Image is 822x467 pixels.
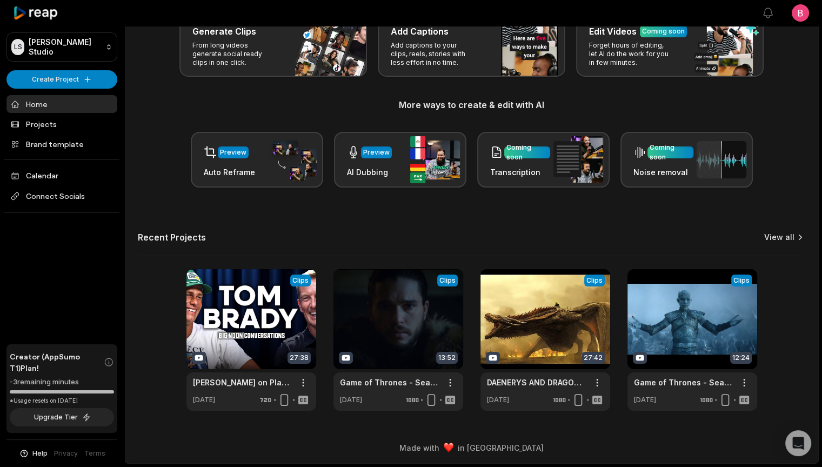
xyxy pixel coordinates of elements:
button: Create Project [6,70,117,89]
a: Projects [6,115,117,133]
a: DAENERYS AND DRAGONS- ALL SCENES - SEASON 1-7 [487,377,586,388]
a: Home [6,95,117,113]
div: LS [11,39,24,55]
button: Upgrade Tier [10,408,114,426]
span: Help [32,449,48,458]
a: [PERSON_NAME] on Player Development, [PERSON_NAME] at UNC and Super Bowl from the Booth [193,377,292,388]
a: View all [764,232,794,243]
h3: Generate Clips [192,25,256,38]
h3: Edit Videos [589,25,637,38]
div: Preview [363,148,390,157]
a: Terms [84,449,105,458]
span: Connect Socials [6,186,117,206]
h3: AI Dubbing [347,166,392,178]
div: Coming soon [506,143,548,162]
img: noise_removal.png [697,141,746,178]
h3: Add Captions [391,25,449,38]
img: ai_dubbing.png [410,136,460,183]
span: Creator (AppSumo T1) Plan! [10,351,104,373]
div: Preview [220,148,246,157]
img: transcription.png [553,136,603,183]
a: Game of Thrones - Season 6 - Top 10 Moments [340,377,439,388]
a: Privacy [54,449,78,458]
a: Brand template [6,135,117,153]
button: Help [19,449,48,458]
a: Game of Thrones - Season 5 - Top 10 Moments [634,377,733,388]
p: From long videos generate social ready clips in one click. [192,41,276,67]
img: auto_reframe.png [267,139,317,181]
div: *Usage resets on [DATE] [10,397,114,405]
h3: More ways to create & edit with AI [138,98,805,111]
h2: Recent Projects [138,232,206,243]
div: Coming soon [650,143,691,162]
div: -3 remaining minutes [10,377,114,388]
p: [PERSON_NAME] Studio [29,37,101,57]
div: Made with in [GEOGRAPHIC_DATA] [135,442,808,453]
div: Coming soon [642,26,685,36]
p: Add captions to your clips, reels, stories with less effort in no time. [391,41,475,67]
h3: Noise removal [633,166,693,178]
div: Open Intercom Messenger [785,430,811,456]
h3: Transcription [490,166,550,178]
h3: Auto Reframe [204,166,255,178]
img: heart emoji [444,443,453,452]
p: Forget hours of editing, let AI do the work for you in few minutes. [589,41,673,67]
a: Calendar [6,166,117,184]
